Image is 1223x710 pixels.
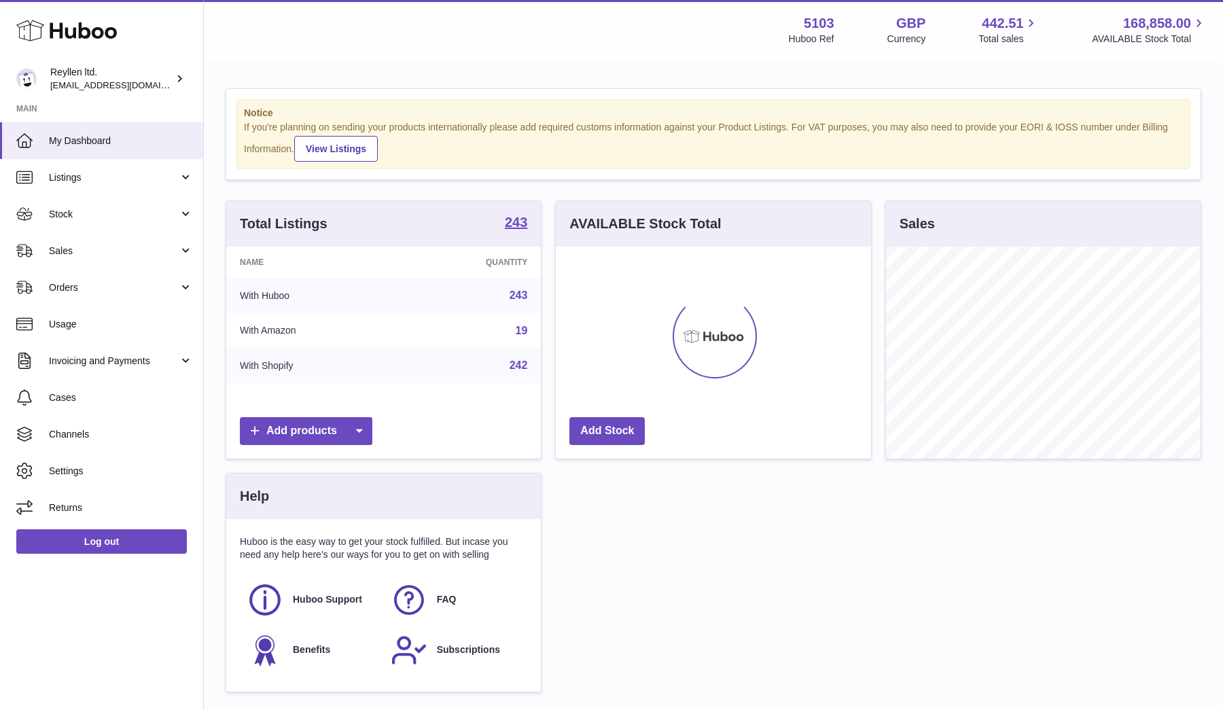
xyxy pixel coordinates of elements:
td: With Shopify [226,348,399,383]
span: Channels [49,428,193,441]
div: Reyllen ltd. [50,66,173,92]
span: Returns [49,501,193,514]
span: Invoicing and Payments [49,355,179,368]
span: Cases [49,391,193,404]
strong: Notice [244,107,1183,120]
h3: Sales [900,215,935,233]
a: Benefits [247,632,377,669]
span: Listings [49,171,179,184]
span: Benefits [293,643,330,656]
span: FAQ [437,593,457,606]
th: Quantity [399,247,542,278]
a: Subscriptions [391,632,521,669]
span: Huboo Support [293,593,362,606]
span: 168,858.00 [1123,14,1191,33]
a: 243 [510,289,528,301]
h3: AVAILABLE Stock Total [569,215,721,233]
span: AVAILABLE Stock Total [1092,33,1207,46]
span: [EMAIL_ADDRESS][DOMAIN_NAME] [50,79,200,90]
a: View Listings [294,136,378,162]
img: reyllen@reyllen.com [16,69,37,89]
a: 242 [510,359,528,371]
strong: 243 [505,215,527,229]
a: 19 [516,325,528,336]
span: Stock [49,208,179,221]
p: Huboo is the easy way to get your stock fulfilled. But incase you need any help here's our ways f... [240,535,527,561]
strong: 5103 [804,14,834,33]
a: FAQ [391,582,521,618]
div: Huboo Ref [789,33,834,46]
div: If you're planning on sending your products internationally please add required customs informati... [244,121,1183,162]
span: Sales [49,245,179,258]
a: Add Stock [569,417,645,445]
a: 168,858.00 AVAILABLE Stock Total [1092,14,1207,46]
a: 243 [505,215,527,232]
span: My Dashboard [49,135,193,147]
span: Settings [49,465,193,478]
span: Subscriptions [437,643,500,656]
a: Huboo Support [247,582,377,618]
a: Log out [16,529,187,554]
td: With Amazon [226,313,399,349]
th: Name [226,247,399,278]
h3: Total Listings [240,215,327,233]
div: Currency [887,33,926,46]
span: 442.51 [982,14,1023,33]
span: Orders [49,281,179,294]
td: With Huboo [226,278,399,313]
span: Usage [49,318,193,331]
h3: Help [240,487,269,505]
span: Total sales [978,33,1039,46]
strong: GBP [896,14,925,33]
a: Add products [240,417,372,445]
a: 442.51 Total sales [978,14,1039,46]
